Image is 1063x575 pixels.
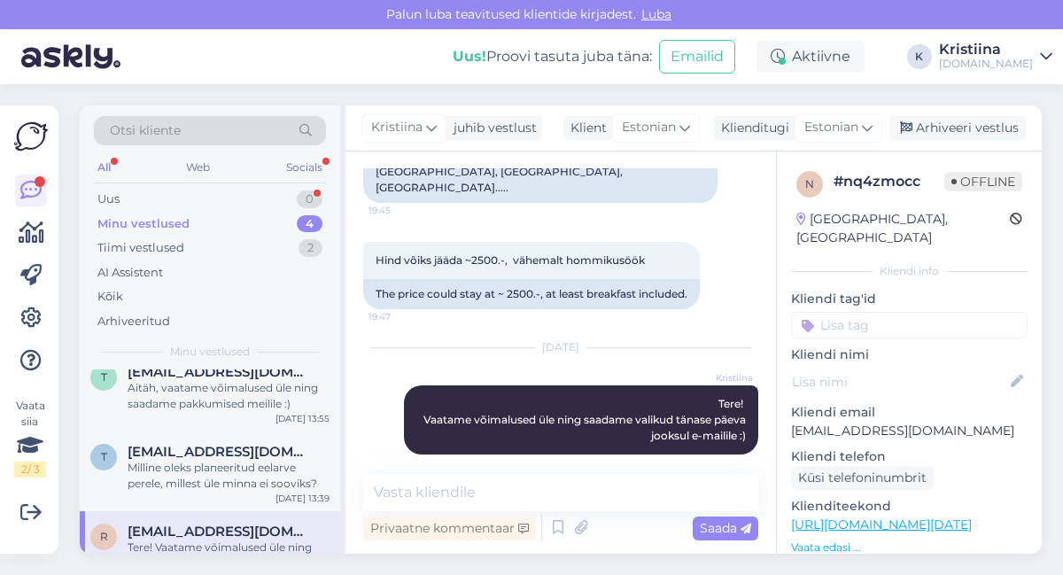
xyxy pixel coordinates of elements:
input: Lisa nimi [792,372,1007,392]
div: 2 [299,239,322,257]
span: 19:47 [369,310,435,323]
div: Privaatne kommentaar [363,517,536,540]
div: # nq4zmocc [834,171,944,192]
div: Socials [283,156,326,179]
p: Kliendi tag'id [791,290,1028,308]
a: Kristiina[DOMAIN_NAME] [939,43,1052,71]
span: toidukiosk@gmail.com [128,364,312,380]
div: 4 [297,215,322,233]
input: Lisa tag [791,312,1028,338]
button: Emailid [659,40,735,74]
div: Klient [563,119,607,137]
div: Aktiivne [757,41,865,73]
div: [DOMAIN_NAME] [939,57,1033,71]
span: Luba [636,6,677,22]
p: Klienditeekond [791,497,1028,516]
span: renorerein@gmail.com [128,524,312,540]
img: Askly Logo [14,120,48,153]
span: 19:45 [369,204,435,217]
a: [URL][DOMAIN_NAME][DATE] [791,517,972,532]
span: t [101,450,107,463]
span: 10:48 [687,455,753,469]
div: [GEOGRAPHIC_DATA], [GEOGRAPHIC_DATA] [796,210,1010,247]
div: [DATE] 13:55 [275,412,330,425]
div: Kõik [97,288,123,306]
div: Tere! Vaatame võimalused üle ning saadame valikud tänase päeva jooksul e-mailile :) [128,540,330,571]
div: 0 [297,190,322,208]
span: Kristiina [687,371,753,385]
span: Estonian [804,118,858,137]
div: Proovi tasuta juba täna: [453,46,652,67]
div: The price could stay at ~ 2500.-, at least breakfast included. [363,279,700,309]
p: Kliendi email [791,403,1028,422]
div: Arhiveeritud [97,313,170,330]
div: Minu vestlused [97,215,190,233]
div: juhib vestlust [446,119,537,137]
span: n [805,177,814,190]
span: Kristiina [371,118,423,137]
span: Offline [944,172,1022,191]
div: K [907,44,932,69]
span: Minu vestlused [170,344,250,360]
div: Tiimi vestlused [97,239,184,257]
span: r [100,530,108,543]
div: 2 / 3 [14,462,46,478]
b: Uus! [453,48,486,65]
div: Klienditugi [714,119,789,137]
div: Arhiveeri vestlus [889,116,1026,140]
span: Hind võiks jääda ~2500.-, vähemalt hommikusöök [376,253,645,267]
div: [DATE] [363,339,758,355]
p: [EMAIL_ADDRESS][DOMAIN_NAME] [791,422,1028,440]
p: Vaata edasi ... [791,540,1028,556]
span: toidukiosk@gmail.com [128,444,312,460]
div: [DATE] 13:39 [275,492,330,505]
span: t [101,370,107,384]
div: Kristiina [939,43,1033,57]
div: Milline oleks planeeritud eelarve perele, millest üle minna ei sooviks? [128,460,330,492]
span: Otsi kliente [110,121,181,140]
div: Aitäh, vaatame võimalused üle ning saadame pakkumised meilile :) [128,380,330,412]
div: Kliendi info [791,263,1028,279]
span: Tere! Vaatame võimalused üle ning saadame valikud tänase päeva jooksul e-mailile :) [423,397,749,442]
div: Uus [97,190,120,208]
div: Web [183,156,214,179]
p: Kliendi nimi [791,346,1028,364]
div: AI Assistent [97,264,163,282]
div: Küsi telefoninumbrit [791,466,934,490]
p: Kliendi telefon [791,447,1028,466]
div: All [94,156,114,179]
span: Saada [700,520,751,536]
div: Vaata siia [14,398,46,478]
span: Estonian [622,118,676,137]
